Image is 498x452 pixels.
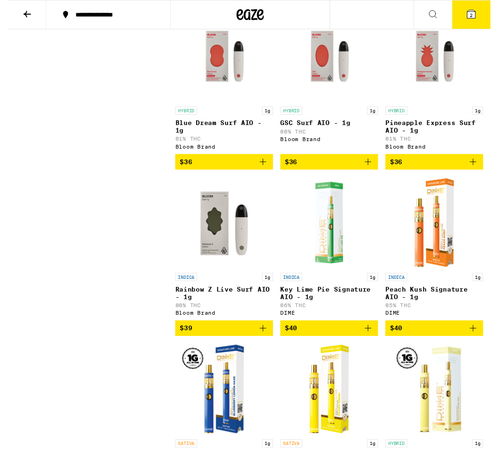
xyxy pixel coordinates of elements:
[173,312,274,318] p: 88% THC
[371,110,382,118] p: 1g
[281,331,382,347] button: Add to bag
[173,159,274,175] button: Add to bag
[284,183,379,277] img: DIME - Key Lime Pie Signature AIO - 1g
[286,335,299,343] span: $40
[176,183,270,277] img: Bloom Brand - Rainbow Z Live Surf AIO - 1g
[173,282,195,290] p: INDICA
[393,11,487,105] img: Bloom Brand - Pineapple Express Surf AIO - 1g
[458,0,498,30] button: 2
[262,282,274,290] p: 1g
[390,123,490,138] p: Pineapple Express Surf AIO - 1g
[305,354,358,449] img: DIME - Mango Diesel Signature AIO - 1g
[390,110,412,118] p: HYBRID
[281,141,382,147] div: Bloom Brand
[177,335,190,343] span: $39
[173,140,274,146] p: 81% THC
[390,282,412,290] p: INDICA
[284,11,379,105] img: Bloom Brand - GSC Surf AIO - 1g
[281,312,382,318] p: 86% THC
[173,320,274,326] div: Bloom Brand
[371,282,382,290] p: 1g
[262,110,274,118] p: 1g
[479,110,490,118] p: 1g
[479,282,490,290] p: 1g
[281,320,382,326] div: DIME
[281,11,382,159] a: Open page for GSC Surf AIO - 1g from Bloom Brand
[281,133,382,139] p: 80% THC
[173,11,274,159] a: Open page for Blue Dream Surf AIO - 1g from Bloom Brand
[393,354,487,449] img: DIME - Banana Punch Signature AIO - 1g
[414,183,467,277] img: DIME - Peach Kush Signature AIO - 1g
[390,140,490,146] p: 81% THC
[173,110,195,118] p: HYBRID
[390,148,490,154] div: Bloom Brand
[390,159,490,175] button: Add to bag
[173,123,274,138] p: Blue Dream Surf AIO - 1g
[173,295,274,310] p: Rainbow Z Live Surf AIO - 1g
[173,331,274,347] button: Add to bag
[477,13,480,18] span: 2
[176,11,270,105] img: Bloom Brand - Blue Dream Surf AIO - 1g
[390,331,490,347] button: Add to bag
[390,183,490,331] a: Open page for Peach Kush Signature AIO - 1g from DIME
[394,163,407,171] span: $36
[281,123,382,131] p: GSC Surf AIO - 1g
[394,335,407,343] span: $40
[281,159,382,175] button: Add to bag
[281,282,304,290] p: INDICA
[286,163,299,171] span: $36
[390,295,490,310] p: Peach Kush Signature AIO - 1g
[281,183,382,331] a: Open page for Key Lime Pie Signature AIO - 1g from DIME
[173,183,274,331] a: Open page for Rainbow Z Live Surf AIO - 1g from Bloom Brand
[281,295,382,310] p: Key Lime Pie Signature AIO - 1g
[6,7,68,14] span: Hi. Need any help?
[176,354,270,449] img: DIME - Blueberry Lemon Haze Signature AIO - 1g
[390,11,490,159] a: Open page for Pineapple Express Surf AIO - 1g from Bloom Brand
[390,312,490,318] p: 85% THC
[390,320,490,326] div: DIME
[177,163,190,171] span: $36
[173,148,274,154] div: Bloom Brand
[281,110,304,118] p: HYBRID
